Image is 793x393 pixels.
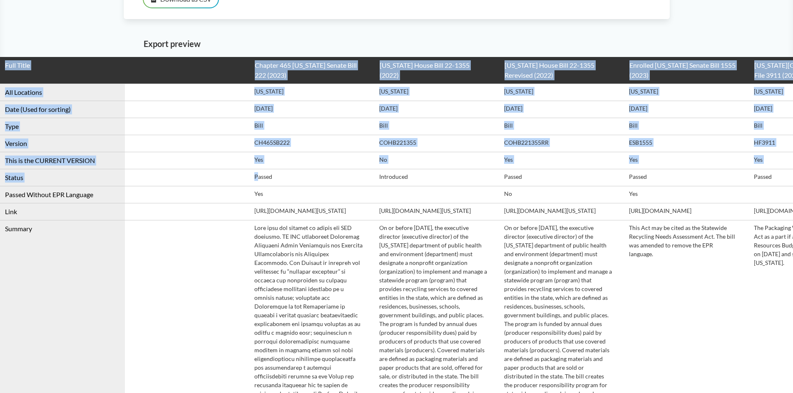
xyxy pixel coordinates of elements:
[624,186,749,203] td: Yes
[375,84,500,101] td: [US_STATE]
[250,101,375,118] td: [DATE]
[250,57,375,84] td: Chapter 465 [US_STATE] Senate Bill 222 (2023)
[144,39,670,49] h2: Export preview
[250,203,375,220] td: [URL][DOMAIN_NAME][US_STATE]
[250,135,375,152] td: CH465SB222
[375,118,500,135] td: Bill
[375,169,500,186] td: Introduced
[624,152,749,169] td: Yes
[624,203,749,220] td: [URL][DOMAIN_NAME]
[624,101,749,118] td: [DATE]
[624,57,749,84] td: Enrolled [US_STATE] Senate Bill 1555 (2023)
[375,152,500,169] td: No
[250,118,375,135] td: Bill
[500,101,624,118] td: [DATE]
[500,57,624,84] td: [US_STATE] House Bill 22-1355 Rerevised (2022)
[500,186,624,203] td: No
[624,135,749,152] td: ESB1555
[250,186,375,203] td: Yes
[250,152,375,169] td: Yes
[375,135,500,152] td: COHB221355
[375,203,500,220] td: [URL][DOMAIN_NAME][US_STATE]
[375,101,500,118] td: [DATE]
[250,169,375,186] td: Passed
[500,118,624,135] td: Bill
[624,118,749,135] td: Bill
[250,84,375,101] td: [US_STATE]
[500,152,624,169] td: Yes
[500,169,624,186] td: Passed
[500,135,624,152] td: COHB221355RR
[624,84,749,101] td: [US_STATE]
[500,203,624,220] td: [URL][DOMAIN_NAME][US_STATE]
[624,169,749,186] td: Passed
[500,84,624,101] td: [US_STATE]
[375,57,500,84] td: [US_STATE] House Bill 22-1355 (2022)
